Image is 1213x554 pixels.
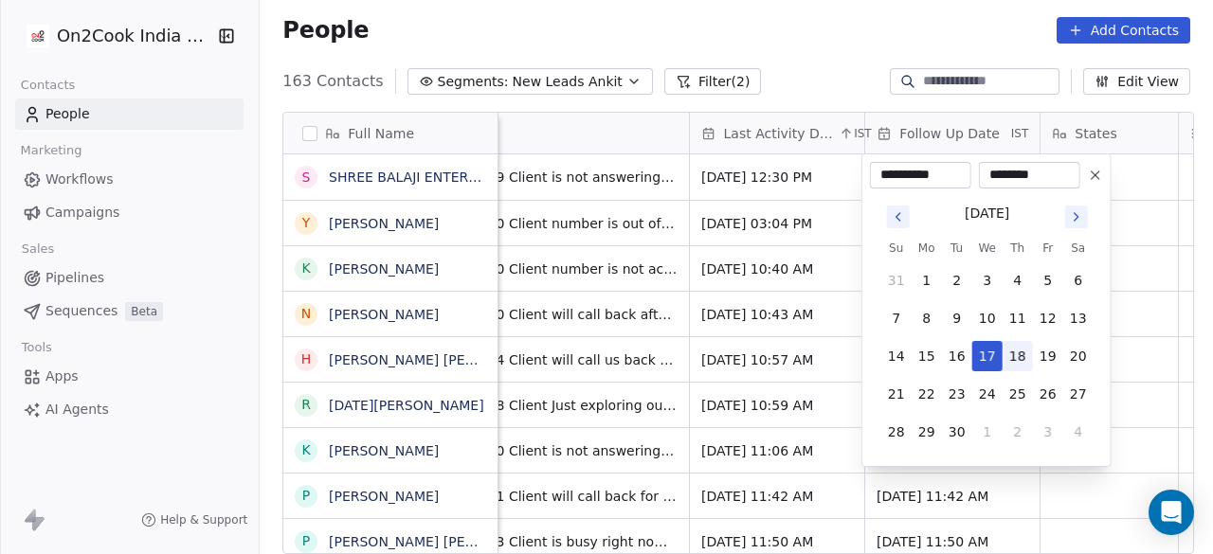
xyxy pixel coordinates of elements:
button: 2 [942,265,972,295]
th: Saturday [1063,239,1094,258]
th: Sunday [881,239,912,258]
th: Monday [912,239,942,258]
button: 31 [881,265,912,295]
button: 11 [1003,303,1033,333]
button: Go to previous month [885,204,912,230]
button: 13 [1063,303,1094,333]
button: 27 [1063,379,1094,409]
th: Wednesday [972,239,1003,258]
button: 6 [1063,265,1094,295]
button: 25 [1003,379,1033,409]
th: Friday [1033,239,1063,258]
button: 19 [1033,341,1063,371]
button: 26 [1033,379,1063,409]
button: 15 [912,341,942,371]
button: 21 [881,379,912,409]
button: 4 [1003,265,1033,295]
button: 4 [1063,417,1094,447]
button: 24 [972,379,1003,409]
button: 23 [942,379,972,409]
button: Go to next month [1063,204,1090,230]
th: Tuesday [942,239,972,258]
button: 18 [1003,341,1033,371]
button: 14 [881,341,912,371]
button: 1 [912,265,942,295]
button: 28 [881,417,912,447]
button: 9 [942,303,972,333]
button: 7 [881,303,912,333]
button: 3 [972,265,1003,295]
th: Thursday [1003,239,1033,258]
button: 29 [912,417,942,447]
button: 2 [1003,417,1033,447]
button: 3 [1033,417,1063,447]
button: 10 [972,303,1003,333]
button: 17 [972,341,1003,371]
button: 8 [912,303,942,333]
button: 30 [942,417,972,447]
button: 5 [1033,265,1063,295]
button: 1 [972,417,1003,447]
button: 20 [1063,341,1094,371]
button: 22 [912,379,942,409]
button: 12 [1033,303,1063,333]
button: 16 [942,341,972,371]
div: [DATE] [965,204,1009,223]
